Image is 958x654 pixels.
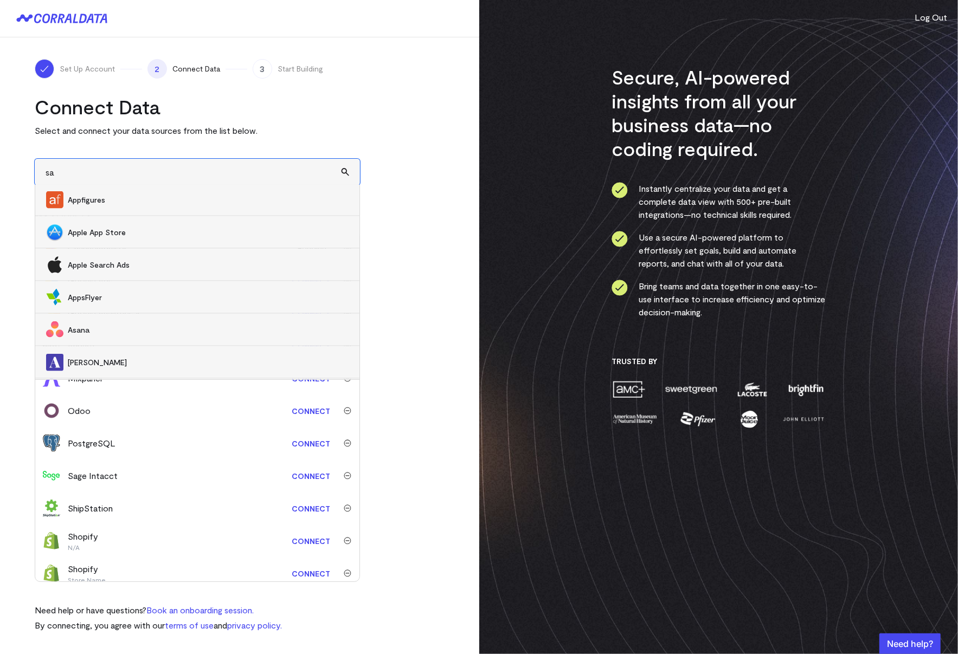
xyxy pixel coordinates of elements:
[612,410,658,429] img: amnh-5afada46.png
[286,531,336,551] a: Connect
[68,530,98,552] div: Shopify
[46,224,63,241] img: Apple App Store
[43,532,60,549] img: shopify-673fa4e3.svg
[43,435,60,452] img: postgres-5a1a2aed.svg
[68,325,349,335] span: Asana
[612,182,826,221] li: Instantly centralize your data and get a complete data view with 500+ pre-built integrations—no t...
[147,59,167,79] span: 2
[60,63,115,74] span: Set Up Account
[68,502,113,515] div: ShipStation
[43,565,60,582] img: shopify-673fa4e3.svg
[286,498,336,519] a: Connect
[344,504,351,512] img: trash-40e54a27.svg
[344,569,351,577] img: trash-40e54a27.svg
[344,537,351,545] img: trash-40e54a27.svg
[43,402,60,419] img: odoo-0549de51.svg
[736,380,768,399] img: lacoste-7a6b0538.png
[227,620,282,630] a: privacy policy.
[35,619,282,632] p: By connecting, you agree with our and
[781,410,825,429] img: john-elliott-25751c40.png
[278,63,323,74] span: Start Building
[68,437,115,450] div: PostgreSQL
[68,469,118,482] div: Sage Intacct
[39,63,50,74] img: ico-check-white-5ff98cb1.svg
[68,562,106,584] div: Shopify
[612,231,628,247] img: ico-check-circle-4b19435c.svg
[35,95,360,119] h2: Connect Data
[46,321,63,339] img: Asana
[286,433,336,454] a: Connect
[172,63,220,74] span: Connect Data
[344,407,351,415] img: trash-40e54a27.svg
[679,410,717,429] img: pfizer-e137f5fc.png
[612,280,628,296] img: ico-check-circle-4b19435c.svg
[286,564,336,584] a: Connect
[612,65,826,160] h3: Secure, AI-powered insights from all your business data—no coding required.
[68,227,349,238] span: Apple App Store
[612,231,826,270] li: Use a secure AI-powered platform to effortlessly set goals, build and automate reports, and chat ...
[915,11,947,24] button: Log Out
[46,289,63,306] img: AppsFlyer
[344,472,351,480] img: trash-40e54a27.svg
[46,256,63,274] img: Apple Search Ads
[286,466,336,486] a: Connect
[68,543,98,552] p: N/A
[612,280,826,319] li: Bring teams and data together in one easy-to-use interface to increase efficiency and optimize de...
[68,292,349,303] span: AppsFlyer
[35,604,282,617] p: Need help or have questions?
[165,620,214,630] a: terms of use
[35,159,360,185] input: Search and add other data sources
[35,124,360,137] p: Select and connect your data sources from the list below.
[68,404,91,417] div: Odoo
[68,357,349,368] span: [PERSON_NAME]
[344,439,351,447] img: trash-40e54a27.svg
[43,467,60,484] img: sage_intacct-9210f79a.svg
[43,500,60,517] img: shipstation-0b490974.svg
[786,380,825,399] img: brightfin-a251e171.png
[612,380,646,399] img: amc-0b11a8f1.png
[68,260,349,270] span: Apple Search Ads
[738,410,760,429] img: moon-juice-c312e729.png
[286,401,336,421] a: Connect
[664,380,718,399] img: sweetgreen-1d1fb32c.png
[68,195,349,205] span: Appfigures
[46,354,63,371] img: Ashby
[46,191,63,209] img: Appfigures
[612,182,628,198] img: ico-check-circle-4b19435c.svg
[612,357,826,366] h3: Trusted By
[68,575,106,584] p: Store Name
[146,605,254,615] a: Book an onboarding session.
[253,59,272,79] span: 3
